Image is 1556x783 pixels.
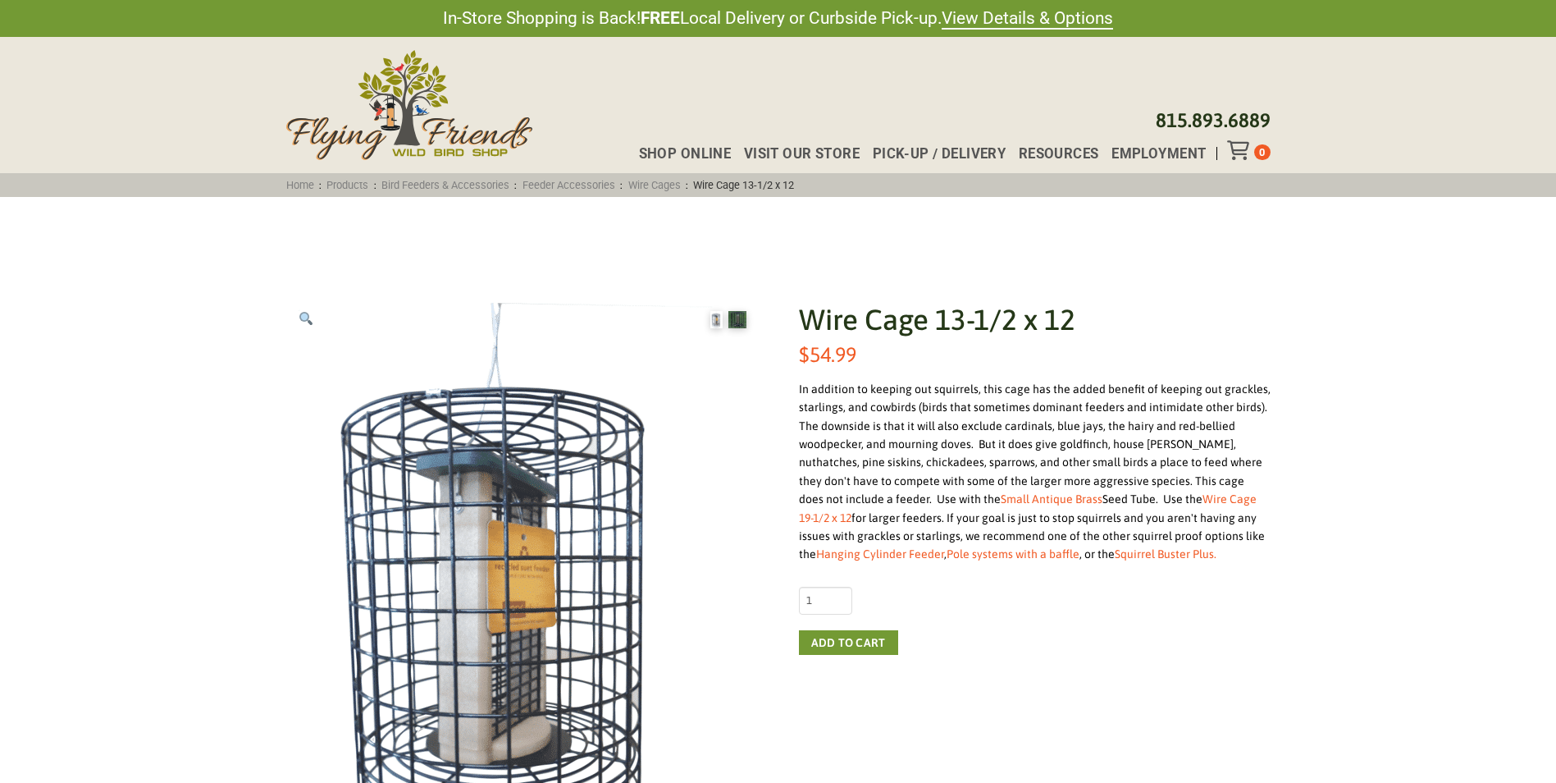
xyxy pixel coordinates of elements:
[731,147,860,161] a: Visit Our Store
[1259,146,1265,158] span: 0
[517,179,620,191] a: Feeder Accessories
[799,587,852,615] input: Product quantity
[799,380,1271,564] div: In addition to keeping out squirrels, this cage has the added benefit of keeping out grackles, st...
[641,8,680,28] strong: FREE
[728,311,746,328] img: Wire Cage 13-1/2 x 12 - Image 2
[1115,547,1216,561] a: Squirrel Buster Plus.
[322,179,374,191] a: Products
[299,312,313,325] img: 🔍
[623,179,686,191] a: Wire Cages
[947,547,1079,561] a: Pole systems with a baffle
[1019,147,1099,161] span: Resources
[860,147,1006,161] a: Pick-up / Delivery
[688,179,800,191] span: Wire Cage 13-1/2 x 12
[816,547,944,561] a: Hanging Cylinder Feeder
[281,179,319,191] a: Home
[744,147,860,161] span: Visit Our Store
[286,50,532,160] img: Flying Friends Wild Bird Shop Logo
[1111,147,1206,161] span: Employment
[799,300,1271,340] h1: Wire Cage 13-1/2 x 12
[799,342,856,366] bdi: 54.99
[710,311,723,328] img: Wire Cage 13-1/2 x 12
[799,492,1257,524] a: Wire Cage 19-1/2 x 12
[799,630,898,655] button: Add to cart
[799,342,810,366] span: $
[873,147,1006,161] span: Pick-up / Delivery
[942,8,1113,30] a: View Details & Options
[1001,492,1102,506] a: Small Antique Brass
[1227,140,1254,160] div: Toggle Off Canvas Content
[1098,147,1206,161] a: Employment
[376,179,515,191] a: Bird Feeders & Accessories
[639,147,732,161] span: Shop Online
[1006,147,1098,161] a: Resources
[281,179,800,191] span: : : : : :
[626,147,731,161] a: Shop Online
[1156,109,1271,131] a: 815.893.6889
[286,300,326,339] a: View full-screen image gallery
[443,7,1113,30] span: In-Store Shopping is Back! Local Delivery or Curbside Pick-up.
